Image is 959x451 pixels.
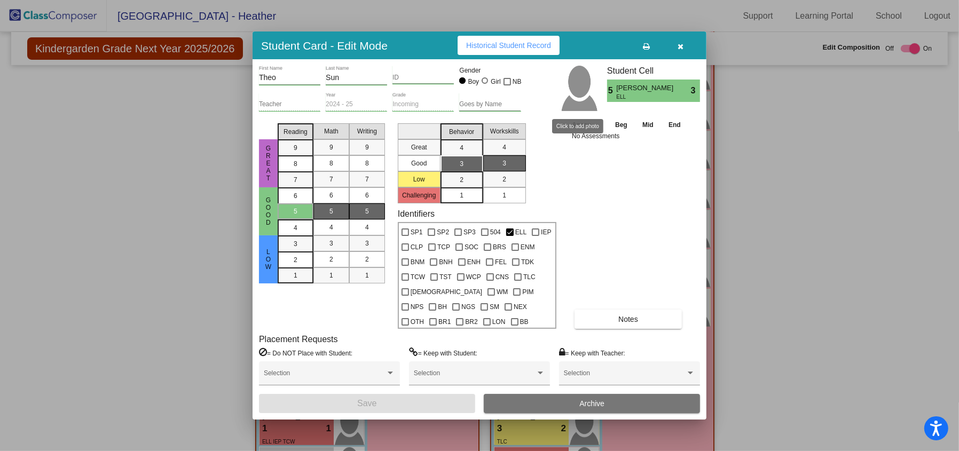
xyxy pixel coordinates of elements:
[411,286,482,298] span: [DEMOGRAPHIC_DATA]
[513,75,522,88] span: NB
[502,191,506,200] span: 1
[493,241,506,254] span: BRS
[608,119,635,131] th: Beg
[466,41,551,50] span: Historical Student Record
[259,334,338,344] label: Placement Requests
[460,143,463,153] span: 4
[661,119,689,131] th: End
[437,241,450,254] span: TCP
[502,175,506,184] span: 2
[294,159,297,169] span: 8
[365,239,369,248] span: 3
[294,271,297,280] span: 1
[575,310,682,329] button: Notes
[492,315,506,328] span: LON
[365,223,369,232] span: 4
[329,255,333,264] span: 2
[324,126,339,136] span: Math
[520,315,529,328] span: BB
[264,248,273,271] span: Low
[490,300,499,313] span: SM
[490,226,501,239] span: 504
[294,239,297,249] span: 3
[459,66,521,75] mat-label: Gender
[284,127,308,137] span: Reading
[439,271,452,283] span: TST
[329,239,333,248] span: 3
[459,101,521,108] input: goes by name
[392,101,454,108] input: grade
[329,159,333,168] span: 8
[463,226,476,239] span: SP3
[294,207,297,216] span: 5
[460,175,463,185] span: 2
[411,226,423,239] span: SP1
[521,241,535,254] span: ENM
[365,271,369,280] span: 1
[264,145,273,182] span: Great
[559,347,625,358] label: = Keep with Teacher:
[409,347,477,358] label: = Keep with Student:
[329,223,333,232] span: 4
[365,175,369,184] span: 7
[365,207,369,216] span: 5
[437,226,449,239] span: SP2
[461,300,475,313] span: NGS
[259,347,352,358] label: = Do NOT Place with Student:
[521,256,534,268] span: TDK
[523,271,536,283] span: TLC
[411,300,424,313] span: NPS
[460,159,463,169] span: 3
[438,315,451,328] span: BR1
[607,66,700,76] h3: Student Cell
[439,256,452,268] span: BNH
[458,36,560,55] button: Historical Student Record
[460,191,463,200] span: 1
[365,159,369,168] span: 8
[438,300,447,313] span: BH
[329,175,333,184] span: 7
[294,175,297,185] span: 7
[294,223,297,233] span: 4
[398,209,435,219] label: Identifiers
[465,315,477,328] span: BR2
[357,399,376,408] span: Save
[365,143,369,152] span: 9
[467,256,481,268] span: ENH
[329,143,333,152] span: 9
[329,191,333,200] span: 6
[514,300,527,313] span: NEX
[541,226,551,239] span: IEP
[484,394,700,413] button: Archive
[502,159,506,168] span: 3
[357,126,377,136] span: Writing
[365,255,369,264] span: 2
[495,256,507,268] span: FEL
[329,271,333,280] span: 1
[294,255,297,265] span: 2
[466,271,481,283] span: WCP
[607,84,616,97] span: 5
[411,315,424,328] span: OTH
[490,77,501,86] div: Girl
[618,315,638,323] span: Notes
[329,207,333,216] span: 5
[411,241,423,254] span: CLP
[490,126,519,136] span: Workskills
[691,84,700,97] span: 3
[502,143,506,152] span: 4
[326,101,387,108] input: year
[616,93,668,101] span: ELL
[616,83,675,93] span: [PERSON_NAME]
[496,271,509,283] span: CNS
[264,196,273,226] span: Good
[259,394,475,413] button: Save
[515,226,526,239] span: ELL
[449,127,474,137] span: Behavior
[569,131,688,141] td: No Assessments
[411,256,425,268] span: BNM
[365,191,369,200] span: 6
[259,101,320,108] input: teacher
[635,119,661,131] th: Mid
[261,39,388,52] h3: Student Card - Edit Mode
